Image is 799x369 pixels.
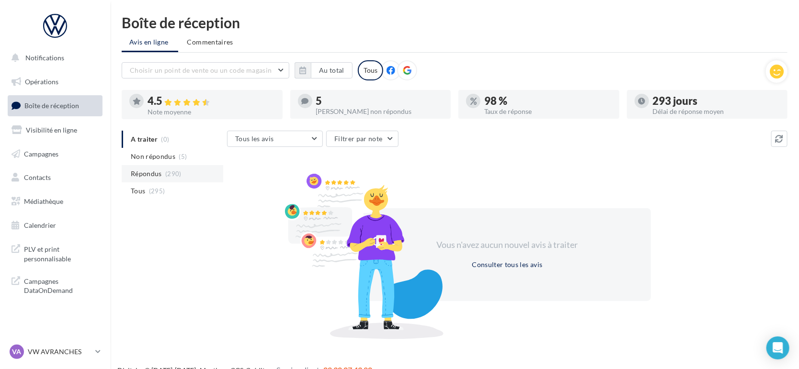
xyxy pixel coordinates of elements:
[24,221,56,229] span: Calendrier
[235,134,274,143] span: Tous les avis
[484,108,612,115] div: Taux de réponse
[6,215,104,235] a: Calendrier
[6,120,104,140] a: Visibilité en ligne
[25,54,64,62] span: Notifications
[6,271,104,299] a: Campagnes DataOnDemand
[131,186,145,196] span: Tous
[148,109,275,115] div: Note moyenne
[28,347,91,357] p: VW AVRANCHES
[131,152,175,161] span: Non répondus
[316,108,444,115] div: [PERSON_NAME] non répondus
[6,239,104,267] a: PLV et print personnalisable
[311,62,353,78] button: Au total
[148,96,275,107] div: 4.5
[24,101,79,110] span: Boîte de réception
[425,239,590,251] div: Vous n'avez aucun nouvel avis à traiter
[295,62,353,78] button: Au total
[6,168,104,188] a: Contacts
[6,144,104,164] a: Campagnes
[316,96,444,106] div: 5
[484,96,612,106] div: 98 %
[130,66,272,74] span: Choisir un point de vente ou un code magasin
[653,96,780,106] div: 293 jours
[24,173,51,181] span: Contacts
[25,78,58,86] span: Opérations
[6,48,101,68] button: Notifications
[358,60,383,80] div: Tous
[149,187,165,195] span: (295)
[468,259,546,270] button: Consulter tous les avis
[6,95,104,116] a: Boîte de réception
[24,275,99,295] span: Campagnes DataOnDemand
[766,336,789,359] div: Open Intercom Messenger
[131,169,162,179] span: Répondus
[653,108,780,115] div: Délai de réponse moyen
[179,153,187,160] span: (5)
[6,72,104,92] a: Opérations
[6,191,104,212] a: Médiathèque
[187,38,233,46] span: Commentaires
[8,343,103,361] a: VA VW AVRANCHES
[122,62,289,78] button: Choisir un point de vente ou un code magasin
[122,15,788,30] div: Boîte de réception
[24,149,58,157] span: Campagnes
[24,197,63,205] span: Médiathèque
[227,131,323,147] button: Tous les avis
[26,126,77,134] span: Visibilité en ligne
[12,347,22,357] span: VA
[326,131,399,147] button: Filtrer par note
[24,243,99,263] span: PLV et print personnalisable
[165,170,182,178] span: (290)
